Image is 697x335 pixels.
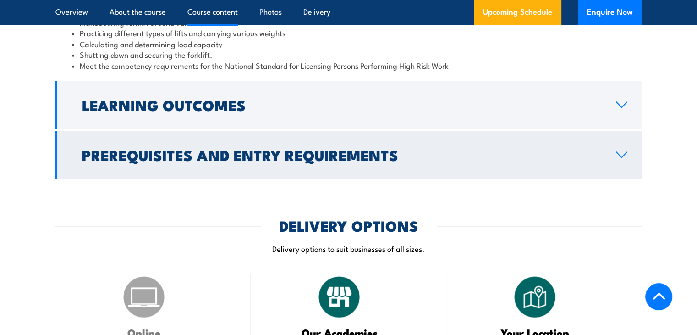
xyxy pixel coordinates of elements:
p: Delivery options to suit businesses of all sizes. [55,243,642,254]
h2: DELIVERY OPTIONS [279,219,418,232]
h2: Learning Outcomes [82,98,601,111]
li: Meet the competency requirements for the National Standard for Licensing Persons Performing High ... [72,60,626,71]
li: Shutting down and securing the forklift. [72,49,626,60]
li: Practicing different types of lifts and carrying various weights [72,28,626,38]
h2: Prerequisites and Entry Requirements [82,148,601,161]
a: Prerequisites and Entry Requirements [55,131,642,179]
a: Learning Outcomes [55,81,642,129]
li: Calculating and determining load capacity [72,39,626,49]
